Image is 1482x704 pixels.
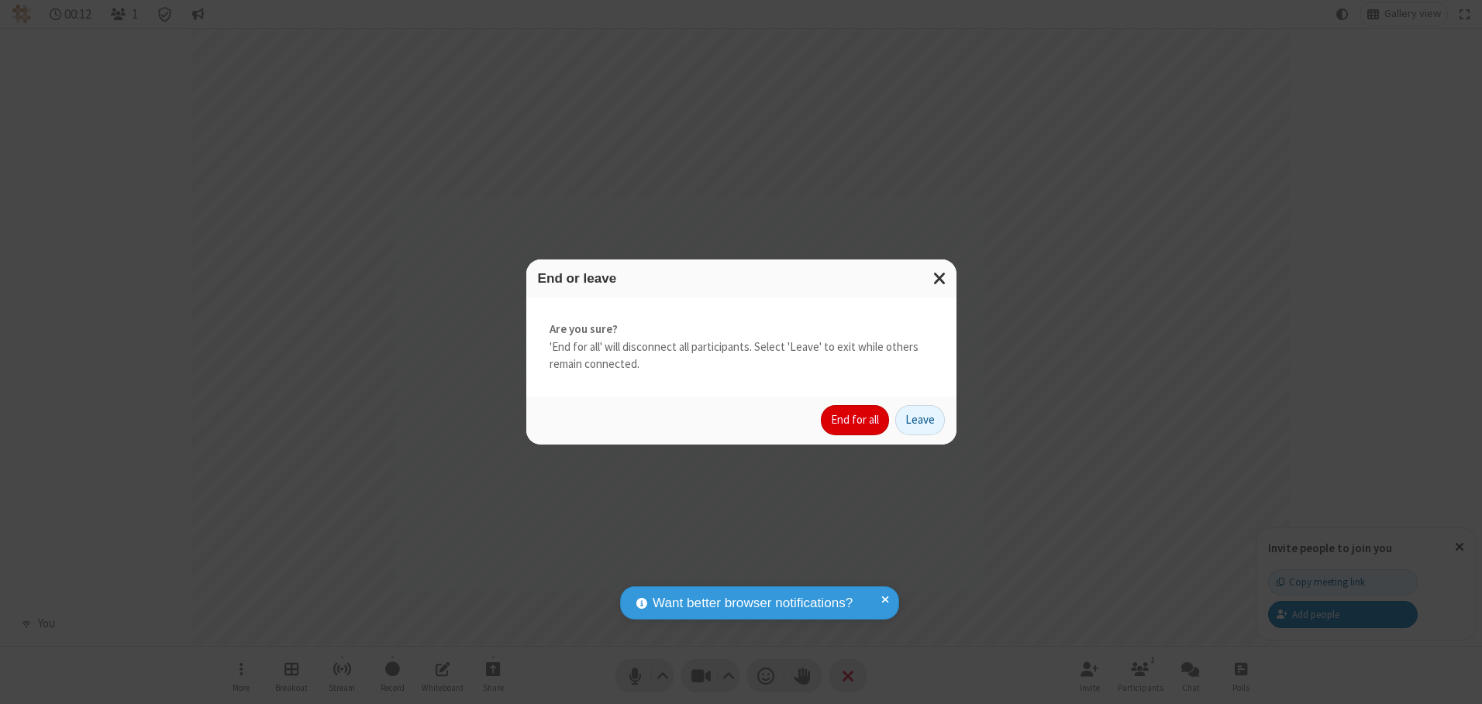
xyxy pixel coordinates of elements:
button: Close modal [924,259,956,297]
span: Want better browser notifications? [653,593,853,613]
div: 'End for all' will disconnect all participants. Select 'Leave' to exit while others remain connec... [526,297,956,397]
button: End for all [821,405,889,436]
button: Leave [895,405,945,436]
h3: End or leave [538,271,945,286]
strong: Are you sure? [550,321,933,338]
